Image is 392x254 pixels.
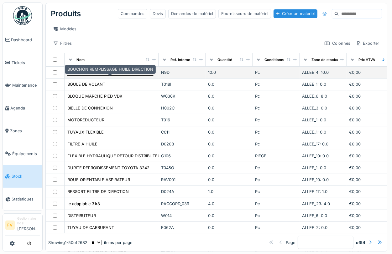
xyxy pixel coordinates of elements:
div: Filtres [51,39,75,48]
div: €0,00 [349,69,391,75]
div: Prix HTVA [358,57,375,63]
div: D024A [161,189,203,195]
div: 0.0 [208,129,250,135]
a: Équipements [3,142,42,165]
img: Badge_color-CXgf-gQk.svg [13,6,32,25]
span: ALLEE_10: 0.0 [302,154,329,158]
div: MOTOREDUCTEUR [67,117,104,123]
div: 0.0 [208,153,250,159]
span: ALLEE_1: 0.0 [302,118,326,122]
div: RACCORD_039 [161,201,203,207]
div: Colonnes [322,39,353,48]
div: Nom [76,57,85,63]
div: N9D [161,69,203,75]
a: Maintenance [3,74,42,97]
div: W014 [161,213,203,219]
div: Pc [255,213,297,219]
div: BIELLE DE CONNEXION [67,105,113,111]
div: €0,00 [349,81,391,87]
div: T045O [161,165,203,171]
div: 0.0 [208,105,250,111]
span: Tickets [12,60,40,66]
div: BOULE DE VOLANT [67,81,105,87]
span: ALLEE_1: 0.0 [302,165,326,170]
div: €0,00 [349,189,391,195]
div: RESSORT FILTRE DE DIRECTION [67,189,129,195]
div: BLOQUE MARCHE PIED VDK [67,93,123,99]
div: €0,00 [349,129,391,135]
div: TUYAUX FLEXIBLE [67,129,104,135]
div: DISTRIBUTEUR [67,213,96,219]
div: 0.0 [208,213,250,219]
div: Produits [51,6,81,22]
span: Maintenance [12,82,40,88]
div: Devis [150,9,166,18]
div: Pc [255,225,297,231]
div: ROUE ORIENTABLE ASPIRATEUR [67,177,130,183]
div: T016 [161,117,203,123]
div: DURITE REFROIDISSEMENT TOYOTA 3242 [67,165,149,171]
div: 0.0 [208,225,250,231]
div: G106 [161,153,203,159]
div: BOUCHON REMPLISSAGE HUILE DIRECTION [65,65,156,74]
span: Dashboard [11,37,40,43]
div: Commandes [118,9,147,18]
span: ALLEE_1: 0.0 [302,130,326,135]
div: Pc [255,81,297,87]
div: T018I [161,81,203,87]
strong: of 54 [356,239,365,245]
div: Quantité [217,57,232,63]
div: Ref. interne [170,57,190,63]
span: ALLEE_3: 0.0 [302,106,327,110]
div: 4.0 [208,201,250,207]
li: FV [5,221,15,230]
div: €0,00 [349,165,391,171]
div: Zone de stockage [311,57,342,63]
span: Équipements [12,151,40,157]
span: Statistiques [12,196,40,202]
div: W036K [161,93,203,99]
div: 10.0 [208,69,250,75]
div: Demandes de matériel [168,9,216,18]
div: 0.0 [208,141,250,147]
div: 1.0 [208,189,250,195]
div: €0,00 [349,225,391,231]
a: Stock [3,165,42,188]
div: Pc [255,189,297,195]
div: H002C [161,105,203,111]
div: te adaptable 31r8 [67,201,100,207]
a: Zones [3,119,42,142]
a: Dashboard [3,28,42,51]
div: €0,00 [349,105,391,111]
span: Stock [12,173,40,179]
a: FV Gestionnaire local[PERSON_NAME] [5,216,40,236]
div: €0,00 [349,177,391,183]
span: ALLEE_17: 1.0 [302,189,327,194]
div: Créer un matériel [274,9,317,18]
div: Page [286,239,295,245]
div: D020B [161,141,203,147]
div: Pc [255,93,297,99]
div: E062A [161,225,203,231]
div: €0,00 [349,117,391,123]
div: €0,00 [349,153,391,159]
span: ALLEE_1: 0.0 [302,82,326,87]
div: Pc [255,165,297,171]
div: Pc [255,177,297,183]
div: PIECE [255,153,297,159]
div: 0.0 [208,117,250,123]
span: ALLEE_23: 4.0 [302,201,330,206]
span: Zones [10,128,40,134]
span: ALLEE_10: 0.0 [302,177,329,182]
a: Agenda [3,97,42,119]
div: Fournisseurs de matériel [218,9,271,18]
div: Pc [255,117,297,123]
div: TUYAU DE CARBURANT [67,225,114,231]
div: 0.0 [208,177,250,183]
div: Modèles [51,24,79,33]
div: FILTRE A HUILE [67,141,97,147]
span: ALLEE_6: 8.0 [302,94,327,99]
span: ALLEE_4: 10.0 [302,70,329,75]
div: 0.0 [208,81,250,87]
div: 0.0 [208,165,250,171]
